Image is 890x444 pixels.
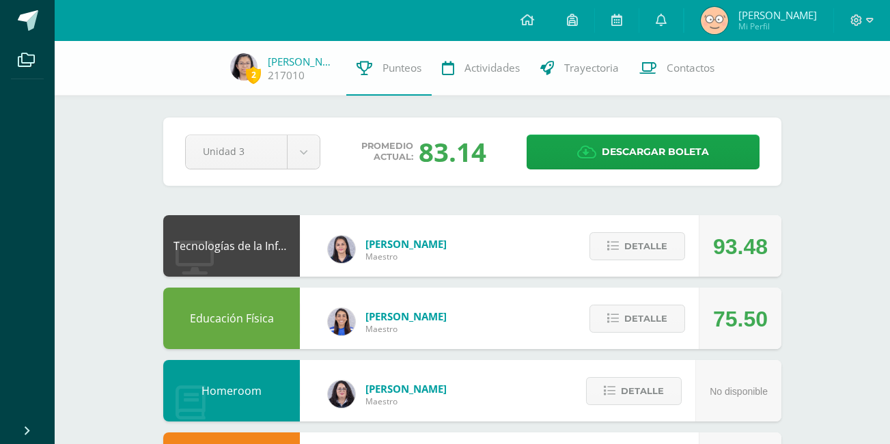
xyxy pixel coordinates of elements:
[346,41,432,96] a: Punteos
[564,61,619,75] span: Trayectoria
[419,134,486,169] div: 83.14
[464,61,520,75] span: Actividades
[230,53,258,81] img: 7a9a7ff6fb9253b9b9c64c3c5ede9fb1.png
[365,251,447,262] span: Maestro
[365,309,447,323] span: [PERSON_NAME]
[186,135,320,169] a: Unidad 3
[365,382,447,396] span: [PERSON_NAME]
[163,215,300,277] div: Tecnologías de la Información y Comunicación: Computación
[383,61,421,75] span: Punteos
[710,386,768,397] span: No disponible
[667,61,714,75] span: Contactos
[246,66,261,83] span: 2
[586,377,682,405] button: Detalle
[365,323,447,335] span: Maestro
[629,41,725,96] a: Contactos
[602,135,709,169] span: Descargar boleta
[365,396,447,407] span: Maestro
[163,288,300,349] div: Educación Física
[365,237,447,251] span: [PERSON_NAME]
[701,7,728,34] img: c302dc0627d63e19122ca4fbd2ee1c58.png
[589,305,685,333] button: Detalle
[328,236,355,263] img: dbcf09110664cdb6f63fe058abfafc14.png
[432,41,530,96] a: Actividades
[589,232,685,260] button: Detalle
[163,360,300,421] div: Homeroom
[624,306,667,331] span: Detalle
[738,8,817,22] span: [PERSON_NAME]
[713,288,768,350] div: 75.50
[328,308,355,335] img: 0eea5a6ff783132be5fd5ba128356f6f.png
[361,141,413,163] span: Promedio actual:
[203,135,270,167] span: Unidad 3
[268,55,336,68] a: [PERSON_NAME]
[328,380,355,408] img: f270ddb0ea09d79bf84e45c6680ec463.png
[268,68,305,83] a: 217010
[713,216,768,277] div: 93.48
[527,135,760,169] a: Descargar boleta
[738,20,817,32] span: Mi Perfil
[530,41,629,96] a: Trayectoria
[624,234,667,259] span: Detalle
[621,378,664,404] span: Detalle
